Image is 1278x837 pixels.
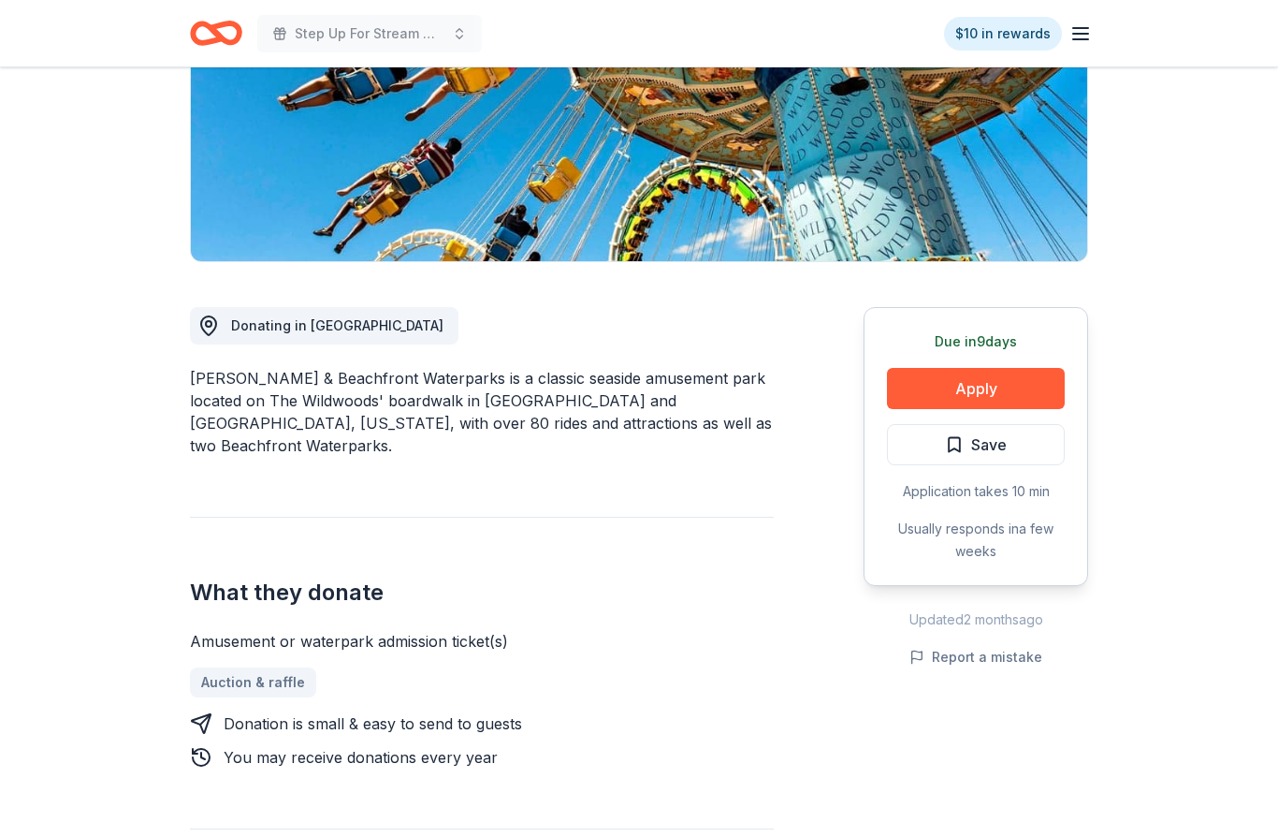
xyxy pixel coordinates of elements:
[887,424,1065,465] button: Save
[224,746,498,769] div: You may receive donations every year
[971,433,1007,457] span: Save
[887,330,1065,353] div: Due in 9 days
[190,668,316,697] a: Auction & raffle
[909,646,1042,668] button: Report a mistake
[190,630,774,653] div: Amusement or waterpark admission ticket(s)
[887,368,1065,409] button: Apply
[295,22,444,45] span: Step Up For Stream Gift Basket Raffle
[224,712,522,735] div: Donation is small & easy to send to guests
[190,578,774,608] h2: What they donate
[257,15,482,52] button: Step Up For Stream Gift Basket Raffle
[864,609,1088,631] div: Updated 2 months ago
[887,480,1065,503] div: Application takes 10 min
[190,11,242,55] a: Home
[190,367,774,457] div: [PERSON_NAME] & Beachfront Waterparks is a classic seaside amusement park located on The Wildwood...
[944,17,1062,51] a: $10 in rewards
[231,317,443,333] span: Donating in [GEOGRAPHIC_DATA]
[887,518,1065,563] div: Usually responds in a few weeks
